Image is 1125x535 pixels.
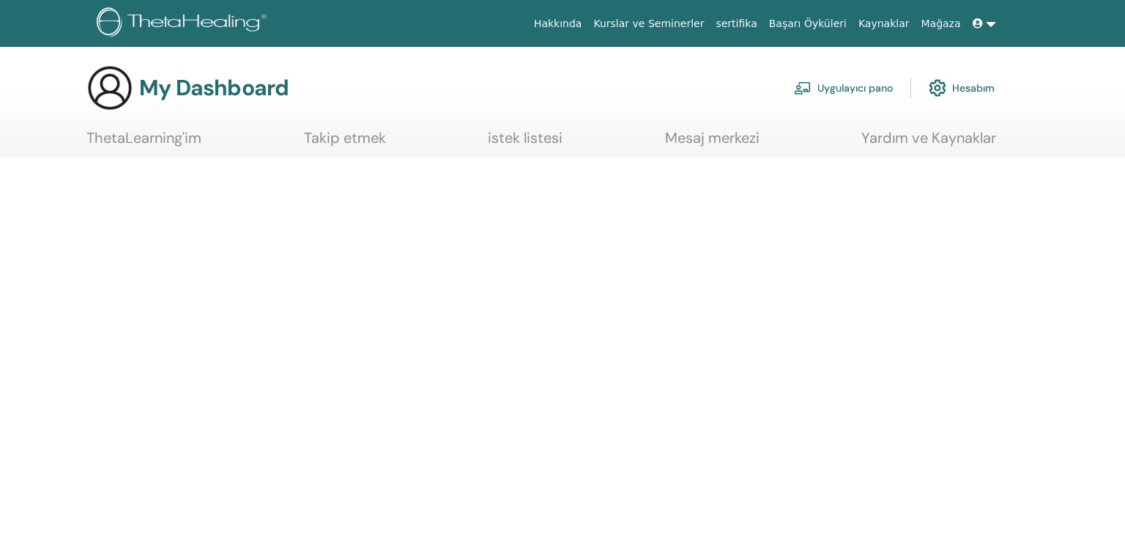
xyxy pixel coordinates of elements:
[794,81,812,95] img: chalkboard-teacher.svg
[929,75,946,100] img: cog.svg
[587,10,710,37] a: Kurslar ve Seminerler
[853,10,916,37] a: Kaynaklar
[488,129,562,158] a: istek listesi
[528,10,588,37] a: Hakkında
[86,64,133,111] img: generic-user-icon.jpg
[763,10,853,37] a: Başarı Öyküleri
[139,75,289,101] h3: My Dashboard
[861,129,996,158] a: Yardım ve Kaynaklar
[304,129,386,158] a: Takip etmek
[97,7,272,40] img: logo.png
[794,72,893,104] a: Uygulayıcı pano
[665,129,760,158] a: Mesaj merkezi
[915,10,966,37] a: Mağaza
[86,129,201,158] a: ThetaLearning'im
[710,10,762,37] a: sertifika
[929,72,995,104] a: Hesabım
